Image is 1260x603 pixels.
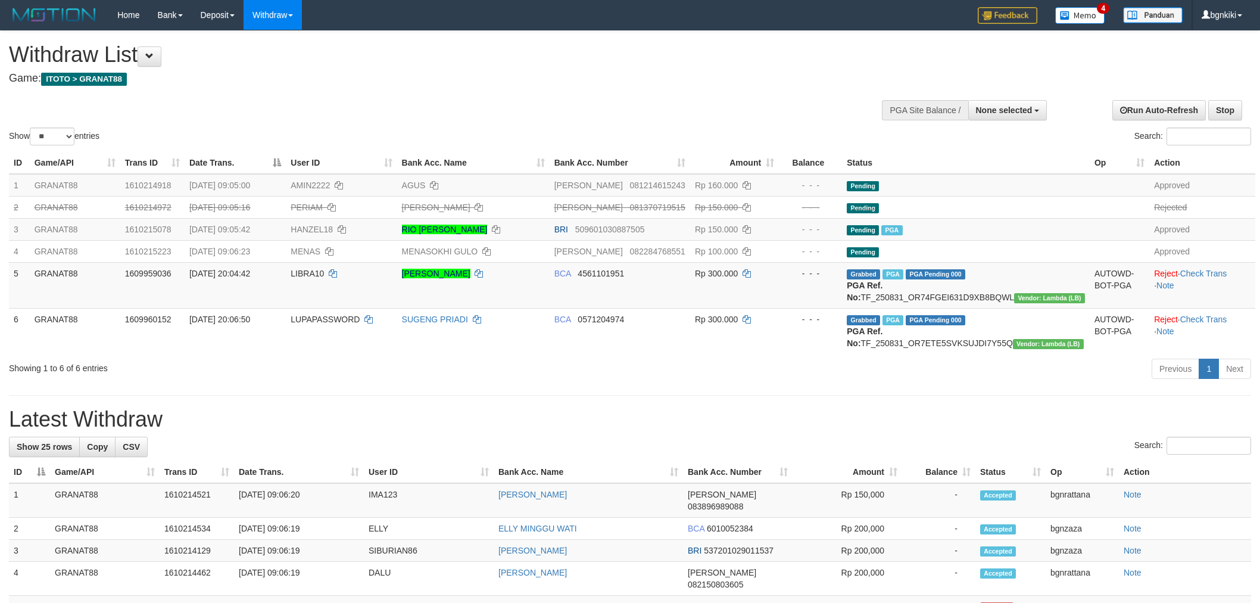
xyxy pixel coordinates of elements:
[402,269,470,278] a: [PERSON_NAME]
[397,152,550,174] th: Bank Acc. Name: activate to sort column ascending
[688,580,743,589] span: Copy 082150803605 to clipboard
[364,540,494,562] td: SIBURIAN86
[847,203,879,213] span: Pending
[402,247,478,256] a: MENASOKHI GULO
[30,262,120,308] td: GRANAT88
[902,540,975,562] td: -
[793,461,902,483] th: Amount: activate to sort column ascending
[881,225,902,235] span: Marked by bgnzaza
[125,247,171,256] span: 1610215223
[968,100,1047,120] button: None selected
[980,546,1016,557] span: Accepted
[17,442,72,452] span: Show 25 rows
[9,73,828,85] h4: Game:
[123,442,140,452] span: CSV
[9,308,30,354] td: 6
[1180,269,1227,278] a: Check Trans
[402,203,470,212] a: [PERSON_NAME]
[30,174,120,197] td: GRANAT88
[9,437,80,457] a: Show 25 rows
[115,437,148,457] a: CSV
[1199,359,1219,379] a: 1
[9,152,30,174] th: ID
[120,152,185,174] th: Trans ID: activate to sort column ascending
[402,225,488,234] a: RIO [PERSON_NAME]
[125,225,171,234] span: 1610215078
[1156,327,1174,336] a: Note
[695,247,738,256] span: Rp 100.000
[1149,308,1255,354] td: · ·
[554,247,623,256] span: [PERSON_NAME]
[902,518,975,540] td: -
[50,562,160,596] td: GRANAT88
[882,100,968,120] div: PGA Site Balance /
[695,181,738,190] span: Rp 160.000
[30,152,120,174] th: Game/API: activate to sort column ascending
[707,524,753,533] span: Copy 6010052384 to clipboard
[975,461,1046,483] th: Status: activate to sort column ascending
[234,518,364,540] td: [DATE] 09:06:19
[1149,262,1255,308] td: · ·
[882,269,903,279] span: Marked by bgndara
[1167,128,1251,145] input: Search:
[160,562,234,596] td: 1610214462
[902,562,975,596] td: -
[554,269,571,278] span: BCA
[690,152,779,174] th: Amount: activate to sort column ascending
[9,483,50,518] td: 1
[1149,174,1255,197] td: Approved
[9,358,516,374] div: Showing 1 to 6 of 6 entries
[1013,339,1084,349] span: Vendor URL: https://dashboard.q2checkout.com/secure
[695,269,738,278] span: Rp 300.000
[842,152,1090,174] th: Status
[1046,518,1119,540] td: bgnzaza
[498,546,567,555] a: [PERSON_NAME]
[9,196,30,218] td: 2
[695,203,738,212] span: Rp 150.000
[688,524,704,533] span: BCA
[291,225,333,234] span: HANZEL18
[498,524,577,533] a: ELLY MINGGU WATI
[1124,524,1142,533] a: Note
[1154,315,1178,324] a: Reject
[1218,359,1251,379] a: Next
[30,128,74,145] select: Showentries
[1156,281,1174,290] a: Note
[189,225,250,234] span: [DATE] 09:05:42
[784,223,837,235] div: - - -
[364,562,494,596] td: DALU
[1090,308,1149,354] td: AUTOWD-BOT-PGA
[554,203,623,212] span: [PERSON_NAME]
[1167,437,1251,455] input: Search:
[1149,218,1255,240] td: Approved
[125,269,171,278] span: 1609959036
[9,540,50,562] td: 3
[291,181,330,190] span: AMIN2222
[9,218,30,240] td: 3
[575,225,645,234] span: Copy 509601030887505 to clipboard
[364,461,494,483] th: User ID: activate to sort column ascending
[842,262,1090,308] td: TF_250831_OR74FGEI631D9XB8BQWL
[125,203,171,212] span: 1610214972
[364,483,494,518] td: IMA123
[1090,262,1149,308] td: AUTOWD-BOT-PGA
[1014,293,1085,303] span: Vendor URL: https://dashboard.q2checkout.com/secure
[1124,568,1142,577] a: Note
[847,269,880,279] span: Grabbed
[578,315,624,324] span: Copy 0571204974 to clipboard
[784,245,837,257] div: - - -
[9,408,1251,431] h1: Latest Withdraw
[902,461,975,483] th: Balance: activate to sort column ascending
[629,181,685,190] span: Copy 081214615243 to clipboard
[842,308,1090,354] td: TF_250831_OR7ETE5SVKSUJDI7Y55Q
[1208,100,1242,120] a: Stop
[291,203,323,212] span: PERIAM
[793,518,902,540] td: Rp 200,000
[9,262,30,308] td: 5
[125,181,171,190] span: 1610214918
[784,179,837,191] div: - - -
[234,483,364,518] td: [DATE] 09:06:20
[498,568,567,577] a: [PERSON_NAME]
[1055,7,1105,24] img: Button%20Memo.svg
[402,181,426,190] a: AGUS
